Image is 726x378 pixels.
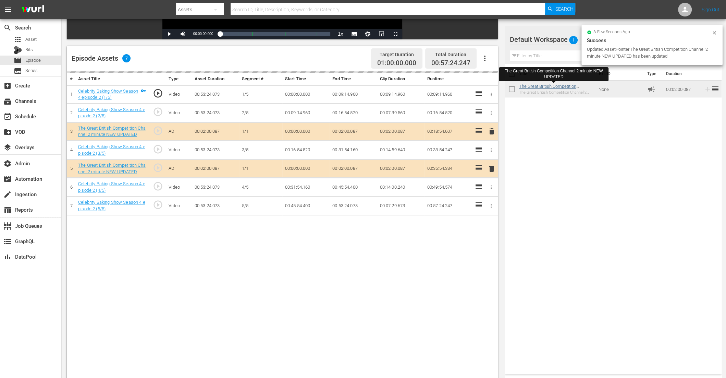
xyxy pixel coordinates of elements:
td: 2 [67,104,75,122]
button: Picture-in-Picture [375,29,389,39]
td: 00:53:24.073 [192,178,239,197]
td: Video [166,141,192,160]
td: 00:31:54.160 [330,141,377,160]
div: Default Workspace [510,30,708,49]
th: Asset Title [75,73,149,85]
td: 00:53:24.073 [192,141,239,160]
div: Total Duration [431,50,470,59]
td: 00:49:54.574 [424,178,472,197]
span: menu [4,5,12,14]
span: play_circle_outline [153,88,163,98]
td: 00:02:00.087 [377,160,424,178]
td: 00:18:54.607 [424,122,472,141]
a: Celebrity Baking Show Season 4 episode 2 (5/5) [78,200,145,211]
td: 00:31:54.160 [282,178,330,197]
td: 00:07:39.560 [377,104,424,122]
td: 00:53:24.073 [192,197,239,215]
span: Asset [25,36,37,43]
button: Mute [176,29,190,39]
a: Sign Out [702,7,719,12]
td: 5 [67,160,75,178]
div: The Great British Competition Channel 2 minute NEW UPDATED [519,90,593,95]
span: Search [555,3,574,15]
span: Schedule [3,113,12,121]
td: 2/5 [239,104,282,122]
a: The Great British Competition Channel 2 minute NEW UPDATED [78,126,146,137]
span: 00:00:00.000 [193,32,213,36]
span: GraphQL [3,237,12,246]
td: 00:53:24.073 [192,85,239,104]
td: 00:02:00.087 [192,160,239,178]
span: Asset [14,35,22,44]
span: Series [14,67,22,75]
button: Search [545,3,575,15]
span: Job Queues [3,222,12,230]
span: VOD [3,128,12,136]
td: 6 [67,178,75,197]
td: Video [166,197,192,215]
span: play_circle_outline [153,181,163,191]
a: The Great British Competition Channel 2 minute NEW UPDATED [78,163,146,174]
td: 4/5 [239,178,282,197]
td: 00:14:59.640 [377,141,424,160]
th: # [67,73,75,85]
td: 3 [67,122,75,141]
button: Play [162,29,176,39]
td: 00:02:00.087 [330,160,377,178]
td: 1/1 [239,160,282,178]
span: Search [3,24,12,32]
span: play_circle_outline [153,163,163,173]
span: DataPool [3,253,12,261]
td: 00:14:00.240 [377,178,424,197]
th: Asset Duration [192,73,239,85]
td: 00:09:14.960 [330,85,377,104]
div: Success [587,36,717,45]
span: play_circle_outline [153,144,163,154]
th: Clip Duration [377,73,424,85]
td: 1 [67,85,75,104]
span: play_circle_outline [153,126,163,136]
span: Overlays [3,143,12,152]
span: 01:00:00.000 [377,59,416,67]
td: None [596,81,644,97]
td: 00:00:00.000 [282,160,330,178]
button: Playback Rate [334,29,347,39]
td: 00:09:14.960 [424,85,472,104]
span: play_circle_outline [153,107,163,117]
span: 7 [122,54,131,62]
span: Ad [647,85,655,93]
th: Duration [662,64,703,83]
td: 5/5 [239,197,282,215]
th: Type [166,73,192,85]
span: play_circle_outline [153,200,163,210]
span: Episode [14,56,22,64]
td: 00:02:00.087 [192,122,239,141]
th: Runtime [424,73,472,85]
div: Updated AssetPointer The Great British Competition Channel 2 minute NEW UPDATED has been updated [587,46,710,60]
th: Title [519,64,595,83]
td: 00:16:54.520 [424,104,472,122]
td: 00:07:29.673 [377,197,424,215]
th: Segment # [239,73,282,85]
td: 00:53:24.073 [330,197,377,215]
span: Series [25,67,38,74]
td: AD [166,160,192,178]
div: The Great British Competition Channel 2 minute NEW UPDATED [502,68,606,80]
span: Ingestion [3,190,12,199]
td: Video [166,178,192,197]
span: Admin [3,160,12,168]
span: Episode [25,57,41,64]
th: Type [643,64,662,83]
td: 00:16:54.520 [330,104,377,122]
td: 00:02:00.087 [663,81,701,97]
span: reorder [711,85,719,93]
td: 00:45:54.400 [330,178,377,197]
a: The Great British Competition Channel 2 minute NEW UPDATED [519,84,584,94]
div: Bits [14,46,22,54]
td: 00:16:54.520 [282,141,330,160]
td: 00:00:00.000 [282,85,330,104]
span: a few seconds ago [593,29,630,35]
th: Ext. ID [595,64,643,83]
a: Celebrity Baking Show Season 4 episode 2 (3/5) [78,144,145,156]
td: 00:00:00.000 [282,122,330,141]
